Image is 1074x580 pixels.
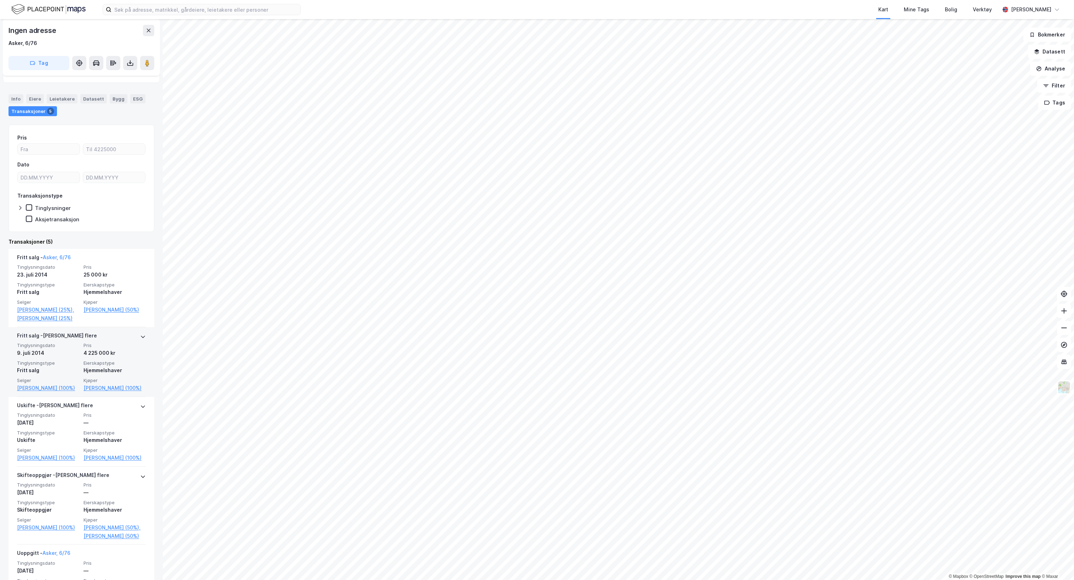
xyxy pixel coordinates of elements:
span: Selger [17,517,79,523]
span: Kjøper [84,377,146,383]
a: [PERSON_NAME] (25%), [17,306,79,314]
div: 23. juli 2014 [17,271,79,279]
div: Uskifte - [PERSON_NAME] flere [17,401,93,413]
button: Tag [8,56,69,70]
iframe: Chat Widget [1039,546,1074,580]
div: Pris [17,133,27,142]
input: Til 4225000 [83,144,145,154]
a: [PERSON_NAME] (50%), [84,523,146,532]
div: Hjemmelshaver [84,288,146,296]
div: — [84,488,146,497]
a: [PERSON_NAME] (100%) [17,454,79,462]
div: Kontrollprogram for chat [1039,546,1074,580]
div: Tinglysninger [35,205,71,211]
a: [PERSON_NAME] (50%) [84,306,146,314]
div: Datasett [80,94,107,103]
span: Eierskapstype [84,430,146,436]
div: 9. juli 2014 [17,349,79,357]
span: Eierskapstype [84,360,146,366]
input: DD.MM.YYYY [83,172,145,183]
span: Selger [17,377,79,383]
div: Uskifte [17,436,79,444]
div: Hjemmelshaver [84,436,146,444]
div: Kart [878,5,888,14]
button: Analyse [1030,62,1071,76]
span: Tinglysningsdato [17,412,79,418]
div: Mine Tags [904,5,929,14]
div: [PERSON_NAME] [1011,5,1051,14]
a: [PERSON_NAME] (100%) [84,454,146,462]
div: 5 [47,108,54,115]
span: Pris [84,482,146,488]
span: Tinglysningstype [17,360,79,366]
span: Eierskapstype [84,282,146,288]
img: logo.f888ab2527a4732fd821a326f86c7f29.svg [11,3,86,16]
input: Fra [18,144,80,154]
div: Info [8,94,23,103]
span: Pris [84,412,146,418]
div: Skifteoppgjør - [PERSON_NAME] flere [17,471,109,482]
button: Bokmerker [1023,28,1071,42]
div: [DATE] [17,419,79,427]
a: OpenStreetMap [970,574,1004,579]
div: Fritt salg [17,288,79,296]
a: Asker, 6/76 [43,254,71,260]
button: Tags [1038,96,1071,110]
input: DD.MM.YYYY [18,172,80,183]
div: Hjemmelshaver [84,506,146,514]
div: Fritt salg - [PERSON_NAME] flere [17,331,97,343]
span: Pris [84,560,146,566]
div: ESG [130,94,145,103]
span: Kjøper [84,447,146,453]
div: Transaksjoner [8,106,57,116]
span: Selger [17,299,79,305]
div: Ingen adresse [8,25,57,36]
span: Pris [84,342,146,348]
span: Kjøper [84,517,146,523]
span: Tinglysningsdato [17,264,79,270]
div: Fritt salg - [17,253,71,265]
a: [PERSON_NAME] (50%) [84,532,146,540]
div: Fritt salg [17,366,79,375]
div: Bygg [110,94,127,103]
span: Tinglysningsdato [17,482,79,488]
div: Transaksjoner (5) [8,238,154,246]
a: Asker, 6/76 [42,550,70,556]
div: Skifteoppgjør [17,506,79,514]
span: Pris [84,264,146,270]
div: [DATE] [17,488,79,497]
div: — [84,419,146,427]
div: Bolig [945,5,957,14]
div: Dato [17,160,29,169]
span: Selger [17,447,79,453]
div: 25 000 kr [84,271,146,279]
img: Z [1057,381,1071,394]
a: Mapbox [949,574,968,579]
div: Eiere [26,94,44,103]
button: Datasett [1028,45,1071,59]
div: Asker, 6/76 [8,39,37,47]
div: Hjemmelshaver [84,366,146,375]
button: Filter [1037,79,1071,93]
span: Tinglysningstype [17,430,79,436]
span: Tinglysningsdato [17,560,79,566]
div: Aksjetransaksjon [35,216,79,223]
a: [PERSON_NAME] (25%) [17,314,79,323]
a: Improve this map [1006,574,1041,579]
span: Eierskapstype [84,500,146,506]
div: Uoppgitt - [17,549,70,560]
span: Tinglysningstype [17,282,79,288]
div: [DATE] [17,567,79,575]
span: Kjøper [84,299,146,305]
div: 4 225 000 kr [84,349,146,357]
div: Leietakere [47,94,77,103]
div: Transaksjonstype [17,192,63,200]
input: Søk på adresse, matrikkel, gårdeiere, leietakere eller personer [111,4,300,15]
span: Tinglysningsdato [17,342,79,348]
div: — [84,567,146,575]
a: [PERSON_NAME] (100%) [17,384,79,392]
a: [PERSON_NAME] (100%) [17,523,79,532]
a: [PERSON_NAME] (100%) [84,384,146,392]
div: Verktøy [973,5,992,14]
span: Tinglysningstype [17,500,79,506]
